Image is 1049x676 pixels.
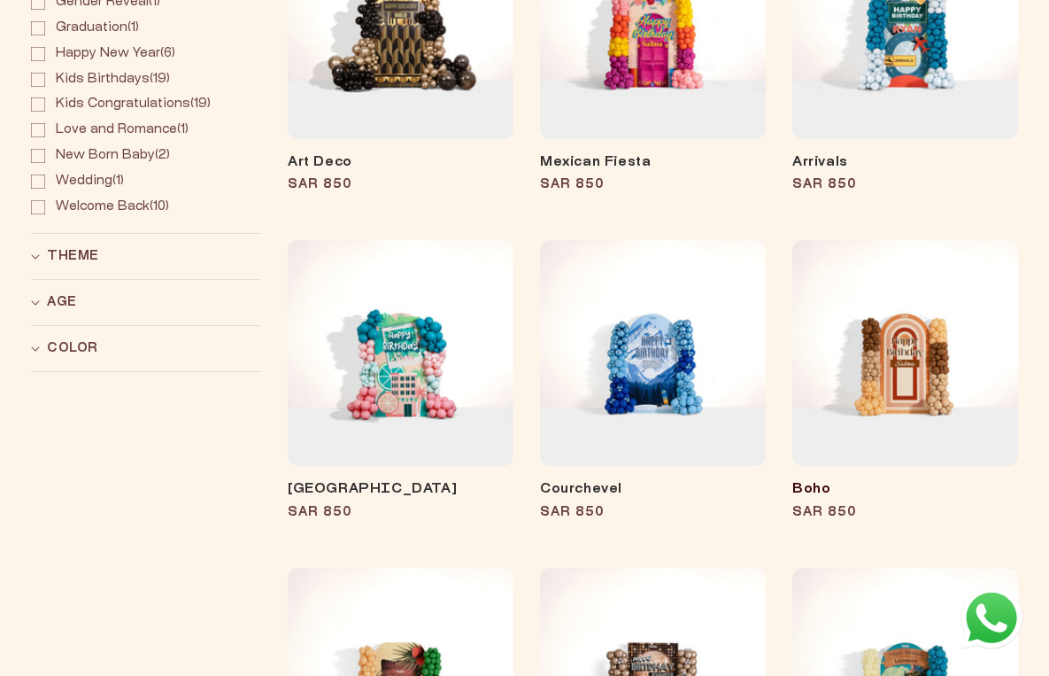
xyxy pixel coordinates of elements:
[47,247,99,266] span: Theme
[31,280,261,325] summary: Age (0 selected)
[56,123,189,138] span: (1)
[56,98,190,110] span: Kids Congratulations
[31,326,261,371] summary: Color (0 selected)
[56,201,150,213] span: Welcome Back
[56,22,127,34] span: Graduation
[540,481,766,499] a: Courchevel
[540,154,766,172] a: Mexican Fiesta
[288,481,513,499] a: [GEOGRAPHIC_DATA]
[47,339,98,358] span: Color
[56,97,211,113] span: (19)
[288,154,513,172] a: Art Deco
[56,21,139,36] span: (1)
[792,154,1018,172] a: Arrivals
[56,48,160,59] span: Happy New Year
[56,124,177,136] span: Love and Romance
[56,175,112,187] span: Wedding
[56,47,175,62] span: (6)
[56,149,170,164] span: (2)
[56,74,150,85] span: Kids Birthdays
[31,234,261,279] summary: Theme (0 selected)
[56,200,169,215] span: (10)
[792,481,1018,499] a: Boho
[47,293,77,312] span: Age
[56,73,170,88] span: (19)
[56,175,124,190] span: (1)
[56,150,155,161] span: New Born Baby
